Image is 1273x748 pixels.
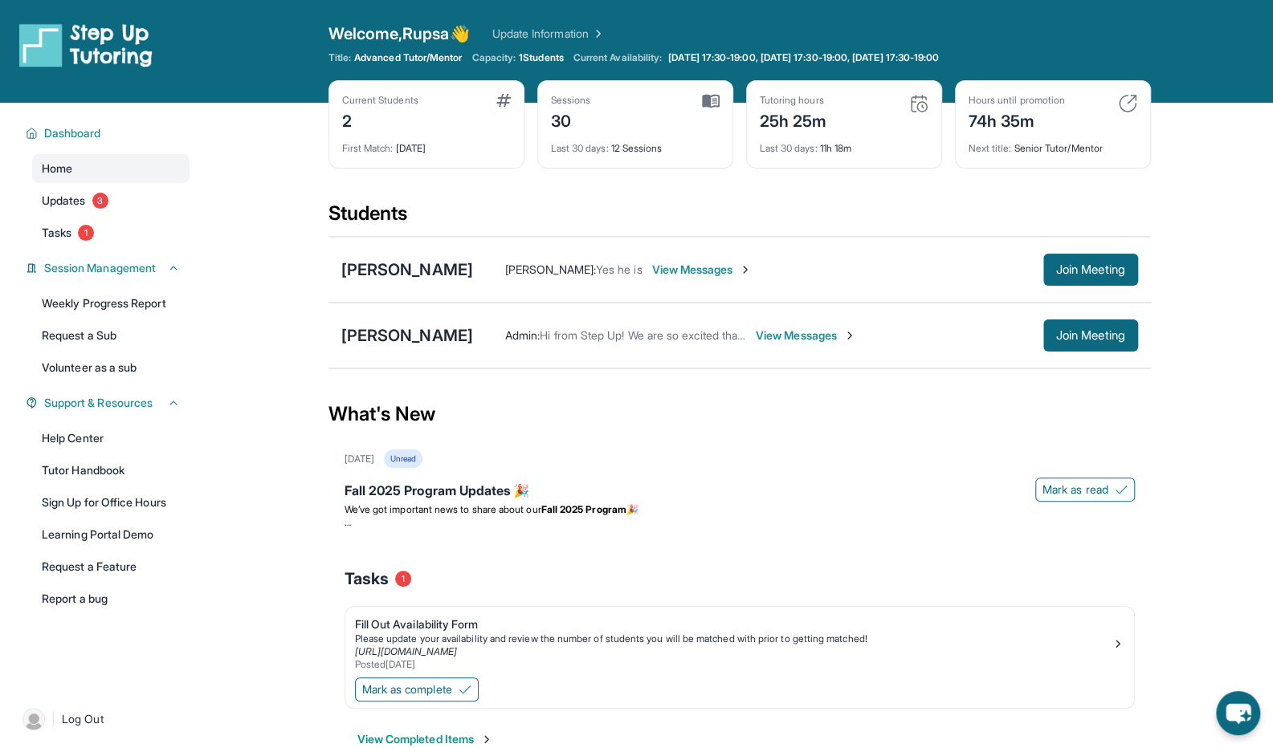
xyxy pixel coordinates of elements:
[492,26,605,42] a: Update Information
[1118,94,1137,113] img: card
[32,424,190,453] a: Help Center
[44,260,156,276] span: Session Management
[969,132,1137,155] div: Senior Tutor/Mentor
[345,607,1134,674] a: Fill Out Availability FormPlease update your availability and review the number of students you w...
[32,154,190,183] a: Home
[345,503,541,515] span: We’ve got important news to share about our
[32,456,190,485] a: Tutor Handbook
[345,453,374,465] div: [DATE]
[78,225,94,241] span: 1
[760,94,827,107] div: Tutoring hours
[38,260,180,276] button: Session Management
[38,395,180,411] button: Support & Resources
[395,571,411,587] span: 1
[354,51,462,64] span: Advanced Tutor/Mentor
[32,520,190,549] a: Learning Portal Demo
[328,379,1151,449] div: What's New
[355,632,1112,645] div: Please update your availability and review the number of students you will be matched with prior ...
[42,193,86,209] span: Updates
[551,94,591,107] div: Sessions
[969,94,1065,107] div: Hours until promotion
[42,161,72,177] span: Home
[51,709,55,729] span: |
[345,481,1135,503] div: Fall 2025 Program Updates 🎉
[843,329,856,342] img: Chevron-Right
[1056,331,1125,340] span: Join Meeting
[328,22,470,45] span: Welcome, Rupsa 👋
[355,677,479,701] button: Mark as complete
[969,142,1012,154] span: Next title :
[355,658,1112,671] div: Posted [DATE]
[42,225,71,241] span: Tasks
[32,289,190,318] a: Weekly Progress Report
[519,51,564,64] span: 1 Students
[760,142,818,154] span: Last 30 days :
[702,94,720,108] img: card
[362,681,452,697] span: Mark as complete
[551,107,591,132] div: 30
[1115,483,1128,496] img: Mark as read
[384,449,422,468] div: Unread
[328,201,1151,236] div: Students
[32,488,190,517] a: Sign Up for Office Hours
[342,94,418,107] div: Current Students
[32,186,190,215] a: Updates3
[739,263,752,276] img: Chevron-Right
[355,645,457,657] a: [URL][DOMAIN_NAME]
[459,683,471,696] img: Mark as complete
[541,503,626,515] strong: Fall 2025 Program
[341,258,473,281] div: [PERSON_NAME]
[32,552,190,581] a: Request a Feature
[32,584,190,613] a: Report a bug
[496,94,511,107] img: card
[969,107,1065,132] div: 74h 35m
[596,262,643,276] span: Yes he is
[345,567,389,590] span: Tasks
[62,711,104,727] span: Log Out
[342,107,418,132] div: 2
[1056,265,1125,274] span: Join Meeting
[626,503,639,515] span: 🎉
[32,353,190,382] a: Volunteer as a sub
[505,328,540,342] span: Admin :
[357,731,493,747] button: View Completed Items
[32,321,190,350] a: Request a Sub
[760,107,827,132] div: 25h 25m
[1043,254,1138,286] button: Join Meeting
[551,142,609,154] span: Last 30 days :
[38,125,180,141] button: Dashboard
[355,616,1112,632] div: Fill Out Availability Form
[44,395,153,411] span: Support & Resources
[16,701,190,737] a: |Log Out
[328,51,351,64] span: Title:
[651,262,752,278] span: View Messages
[341,324,473,347] div: [PERSON_NAME]
[1042,482,1108,498] span: Mark as read
[32,218,190,247] a: Tasks1
[342,132,511,155] div: [DATE]
[471,51,516,64] span: Capacity:
[589,26,605,42] img: Chevron Right
[573,51,662,64] span: Current Availability:
[665,51,942,64] a: [DATE] 17:30-19:00, [DATE] 17:30-19:00, [DATE] 17:30-19:00
[668,51,939,64] span: [DATE] 17:30-19:00, [DATE] 17:30-19:00, [DATE] 17:30-19:00
[1216,691,1260,735] button: chat-button
[44,125,101,141] span: Dashboard
[1043,319,1138,352] button: Join Meeting
[760,132,928,155] div: 11h 18m
[342,142,394,154] span: First Match :
[756,327,856,344] span: View Messages
[22,708,45,730] img: user-img
[505,262,596,276] span: [PERSON_NAME] :
[551,132,720,155] div: 12 Sessions
[19,22,153,67] img: logo
[92,193,108,209] span: 3
[1035,478,1135,502] button: Mark as read
[909,94,928,113] img: card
